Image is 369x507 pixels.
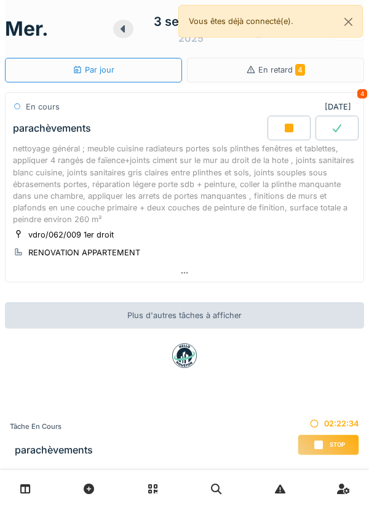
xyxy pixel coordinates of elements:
div: Vous êtes déjà connecté(e). [178,5,363,38]
div: Tâche en cours [10,421,93,432]
div: 3 septembre [154,12,229,31]
div: parachèvements [13,122,91,134]
div: nettoyage général ; meuble cuisine radiateurs portes sols plinthes fenêtres et tablettes, appliqu... [13,143,356,225]
img: badge-BVDL4wpA.svg [172,343,197,368]
h1: mer. [5,17,49,41]
div: 2025 [178,31,204,46]
div: RENOVATION APPARTEMENT [28,247,140,258]
span: 4 [295,64,305,76]
div: 02:22:34 [298,418,359,429]
div: Plus d'autres tâches à afficher [5,302,364,329]
h3: parachèvements [15,444,93,456]
span: Stop [330,441,345,449]
div: 4 [357,89,367,98]
button: Close [335,6,362,38]
div: vdro/062/009 1er droit [28,229,114,241]
div: [DATE] [325,101,356,113]
div: En cours [26,101,60,113]
span: En retard [258,65,305,74]
div: Par jour [73,64,114,76]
